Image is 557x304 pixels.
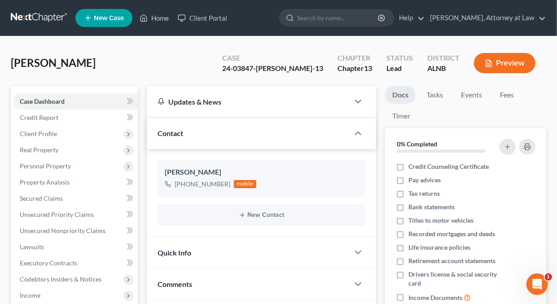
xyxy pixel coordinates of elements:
div: Updates & News [158,97,338,106]
a: [PERSON_NAME], Attorney at Law [425,10,546,26]
span: Contact [158,129,183,137]
div: District [427,53,460,63]
span: Lawsuits [20,243,44,251]
div: Case [222,53,323,63]
button: New Contact [165,211,358,219]
a: Client Portal [173,10,232,26]
span: Income Documents [408,293,462,302]
div: Lead [386,63,413,74]
div: Status [386,53,413,63]
a: Case Dashboard [13,93,138,110]
span: Secured Claims [20,194,63,202]
span: Client Profile [20,130,57,137]
a: Tasks [419,86,450,104]
strong: 0% Completed [397,140,437,148]
span: New Case [94,15,124,22]
span: Comments [158,280,192,288]
span: Retirement account statements [408,256,496,265]
span: 13 [364,64,372,72]
span: 1 [545,273,552,281]
a: Help [395,10,425,26]
span: Pay advices [408,176,441,185]
a: Unsecured Nonpriority Claims [13,223,138,239]
span: Life insurance policies [408,243,470,252]
span: Tax returns [408,189,440,198]
div: Chapter [338,53,372,63]
span: Executory Contracts [20,259,77,267]
span: [PERSON_NAME] [11,56,96,69]
div: [PHONE_NUMBER] [175,180,230,189]
iframe: Intercom live chat [526,273,548,295]
span: Income [20,291,40,299]
a: Home [135,10,173,26]
a: Unsecured Priority Claims [13,207,138,223]
span: Titles to motor vehicles [408,216,474,225]
div: ALNB [427,63,460,74]
span: Bank statements [408,203,455,211]
div: mobile [234,180,256,188]
a: Property Analysis [13,174,138,190]
a: Secured Claims [13,190,138,207]
button: Preview [474,53,535,73]
a: Docs [385,86,416,104]
div: 24-03847-[PERSON_NAME]-13 [222,63,323,74]
span: Unsecured Nonpriority Claims [20,227,105,234]
input: Search by name... [297,9,379,26]
div: Chapter [338,63,372,74]
span: Drivers license & social security card [408,270,498,288]
a: Fees [493,86,522,104]
span: Recorded mortgages and deeds [408,229,495,238]
a: Executory Contracts [13,255,138,271]
span: Codebtors Insiders & Notices [20,275,101,283]
div: [PERSON_NAME] [165,167,358,178]
span: Quick Info [158,248,191,257]
span: Real Property [20,146,58,154]
span: Property Analysis [20,178,70,186]
a: Events [454,86,489,104]
a: Lawsuits [13,239,138,255]
span: Credit Report [20,114,58,121]
span: Personal Property [20,162,71,170]
span: Unsecured Priority Claims [20,211,94,218]
span: Case Dashboard [20,97,65,105]
a: Timer [385,107,417,125]
span: Credit Counseling Certificate [408,162,489,171]
a: Credit Report [13,110,138,126]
